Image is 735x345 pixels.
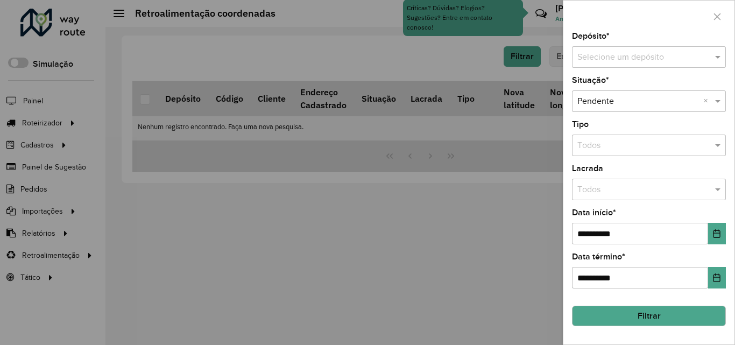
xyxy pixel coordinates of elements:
[572,74,609,87] label: Situação
[708,267,726,288] button: Choose Date
[572,206,616,219] label: Data início
[572,162,603,175] label: Lacrada
[572,306,726,326] button: Filtrar
[572,250,625,263] label: Data término
[708,223,726,244] button: Choose Date
[703,95,712,108] span: Clear all
[572,30,610,43] label: Depósito
[572,118,589,131] label: Tipo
